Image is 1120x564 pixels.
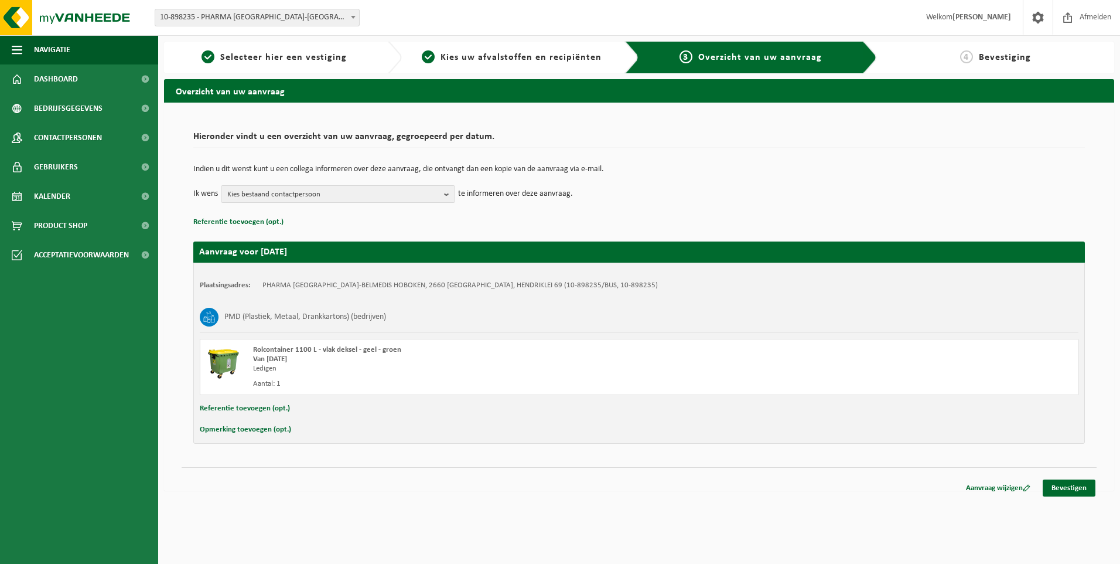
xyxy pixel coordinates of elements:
[193,185,218,203] p: Ik wens
[227,186,439,203] span: Kies bestaand contactpersoon
[155,9,360,26] span: 10-898235 - PHARMA BELGIUM-BELMEDIS HOBOKEN - HOBOKEN
[253,379,686,389] div: Aantal: 1
[34,123,102,152] span: Contactpersonen
[34,94,103,123] span: Bedrijfsgegevens
[698,53,822,62] span: Overzicht van uw aanvraag
[202,50,214,63] span: 1
[155,9,359,26] span: 10-898235 - PHARMA BELGIUM-BELMEDIS HOBOKEN - HOBOKEN
[960,50,973,63] span: 4
[957,480,1039,497] a: Aanvraag wijzigen
[170,50,378,64] a: 1Selecteer hier een vestiging
[679,50,692,63] span: 3
[262,281,658,290] td: PHARMA [GEOGRAPHIC_DATA]-BELMEDIS HOBOKEN, 2660 [GEOGRAPHIC_DATA], HENDRIKLEI 69 (10-898235/BUS, ...
[193,215,284,230] button: Referentie toevoegen (opt.)
[220,53,347,62] span: Selecteer hier een vestiging
[193,132,1085,148] h2: Hieronder vindt u een overzicht van uw aanvraag, gegroepeerd per datum.
[422,50,435,63] span: 2
[952,13,1011,22] strong: [PERSON_NAME]
[200,422,291,437] button: Opmerking toevoegen (opt.)
[441,53,602,62] span: Kies uw afvalstoffen en recipiënten
[34,64,78,94] span: Dashboard
[200,281,251,289] strong: Plaatsingsadres:
[458,185,573,203] p: te informeren over deze aanvraag.
[34,240,129,270] span: Acceptatievoorwaarden
[193,165,1085,174] p: Indien u dit wenst kunt u een collega informeren over deze aanvraag, die ontvangt dan een kopie v...
[253,346,401,354] span: Rolcontainer 1100 L - vlak deksel - geel - groen
[224,308,386,327] h3: PMD (Plastiek, Metaal, Drankkartons) (bedrijven)
[199,247,287,257] strong: Aanvraag voor [DATE]
[34,182,70,211] span: Kalender
[206,345,241,380] img: WB-1100-HPE-GN-50.png
[1043,480,1095,497] a: Bevestigen
[408,50,616,64] a: 2Kies uw afvalstoffen en recipiënten
[221,185,455,203] button: Kies bestaand contactpersoon
[34,152,78,182] span: Gebruikers
[253,364,686,373] div: Ledigen
[253,355,287,363] strong: Van [DATE]
[34,211,87,240] span: Product Shop
[200,401,290,416] button: Referentie toevoegen (opt.)
[34,35,70,64] span: Navigatie
[979,53,1031,62] span: Bevestiging
[164,79,1114,102] h2: Overzicht van uw aanvraag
